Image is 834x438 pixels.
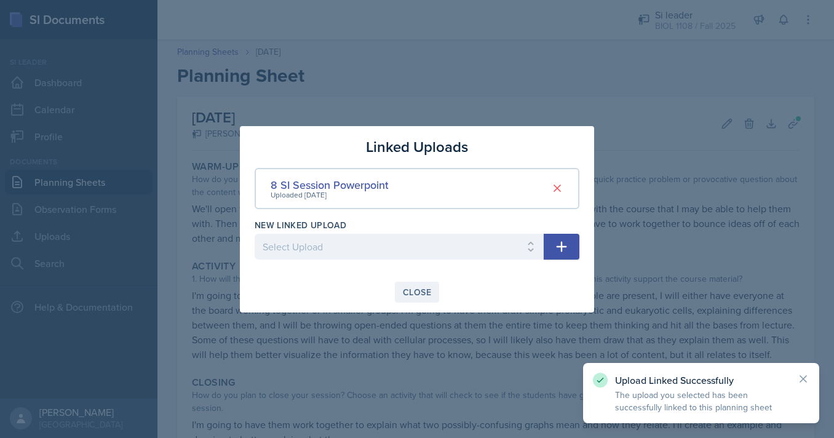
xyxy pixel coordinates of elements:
[615,389,787,413] p: The upload you selected has been successfully linked to this planning sheet
[366,136,468,158] h3: Linked Uploads
[615,374,787,386] p: Upload Linked Successfully
[271,177,389,193] div: 8 SI Session Powerpoint
[403,287,431,297] div: Close
[395,282,439,303] button: Close
[255,219,346,231] label: New Linked Upload
[271,189,389,201] div: Uploaded [DATE]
